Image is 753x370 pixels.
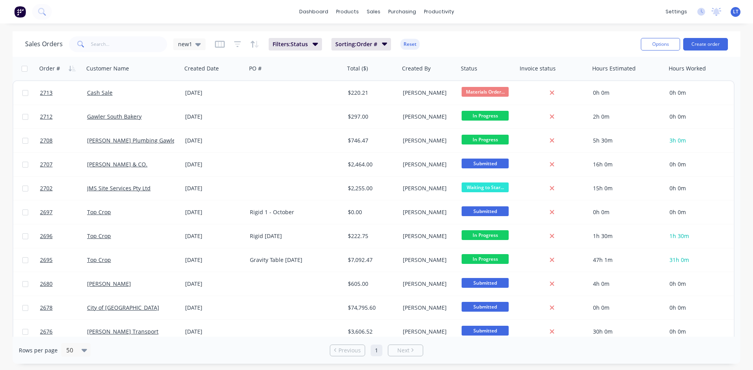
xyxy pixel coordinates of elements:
div: 30h 0m [593,328,660,336]
span: 2695 [40,256,53,264]
span: Materials Order... [462,87,509,97]
a: Page 1 is your current page [371,345,382,356]
a: [PERSON_NAME] [87,280,131,287]
div: Customer Name [86,65,129,72]
div: Rigid 1 - October [250,208,337,216]
div: purchasing [384,6,420,18]
a: 2678 [40,296,87,319]
input: Search... [91,36,167,52]
a: Gawler South Bakery [87,113,142,120]
span: 2680 [40,280,53,288]
span: Submitted [462,159,509,168]
div: 2h 0m [593,113,660,121]
span: In Progress [462,135,509,144]
div: settings [662,6,691,18]
div: Hours Worked [669,65,706,72]
div: sales [363,6,384,18]
div: 1h 30m [593,232,660,240]
span: 0h 0m [669,328,686,335]
div: 15h 0m [593,184,660,192]
div: [DATE] [185,137,244,144]
span: 2713 [40,89,53,97]
a: [PERSON_NAME] & CO. [87,161,147,168]
div: Gravity Table [DATE] [250,256,337,264]
span: LT [733,8,738,15]
div: 0h 0m [593,208,660,216]
a: 2676 [40,320,87,343]
div: 5h 30m [593,137,660,144]
a: Previous page [330,347,365,354]
img: Factory [14,6,26,18]
div: Order # [39,65,60,72]
span: Submitted [462,206,509,216]
div: products [332,6,363,18]
a: 2702 [40,177,87,200]
span: 2697 [40,208,53,216]
span: 2712 [40,113,53,121]
span: 0h 0m [669,208,686,216]
div: $746.47 [348,137,394,144]
a: Top Crop [87,208,111,216]
div: [PERSON_NAME] [403,328,453,336]
div: $7,092.47 [348,256,394,264]
a: 2680 [40,272,87,296]
div: $74,795.60 [348,304,394,312]
span: 0h 0m [669,184,686,192]
div: productivity [420,6,458,18]
div: [DATE] [185,232,244,240]
span: 2707 [40,161,53,168]
a: Top Crop [87,256,111,264]
button: Sorting:Order # [331,38,391,51]
a: [PERSON_NAME] Transport [87,328,158,335]
div: $2,255.00 [348,184,394,192]
span: 2676 [40,328,53,336]
div: Total ($) [347,65,368,72]
div: [PERSON_NAME] [403,280,453,288]
div: $3,606.52 [348,328,394,336]
div: 4h 0m [593,280,660,288]
div: 0h 0m [593,304,660,312]
span: 0h 0m [669,89,686,96]
ul: Pagination [327,345,426,356]
div: [DATE] [185,328,244,336]
a: 2712 [40,105,87,128]
a: [PERSON_NAME] Plumbing Gawler [87,137,178,144]
a: Cash Sale [87,89,113,96]
div: [DATE] [185,184,244,192]
div: $222.75 [348,232,394,240]
span: 0h 0m [669,280,686,287]
span: 31h 0m [669,256,689,264]
div: 47h 1m [593,256,660,264]
h1: Sales Orders [25,40,63,48]
span: 2702 [40,184,53,192]
div: [PERSON_NAME] [403,304,453,312]
a: dashboard [295,6,332,18]
a: Next page [388,347,423,354]
a: 2695 [40,248,87,272]
div: Status [461,65,477,72]
a: Top Crop [87,232,111,240]
span: Submitted [462,302,509,312]
span: Filters: Status [273,40,308,48]
div: [PERSON_NAME] [403,184,453,192]
span: 0h 0m [669,161,686,168]
button: Create order [683,38,728,51]
span: 0h 0m [669,113,686,120]
div: Created By [402,65,431,72]
span: 0h 0m [669,304,686,311]
span: 3h 0m [669,137,686,144]
div: 0h 0m [593,89,660,97]
span: 2708 [40,137,53,144]
div: Created Date [184,65,219,72]
span: Waiting to Star... [462,182,509,192]
div: $2,464.00 [348,161,394,168]
span: Next [397,347,409,354]
div: [PERSON_NAME] [403,89,453,97]
span: In Progress [462,111,509,121]
div: [DATE] [185,113,244,121]
div: [DATE] [185,304,244,312]
div: $0.00 [348,208,394,216]
a: 2707 [40,153,87,176]
span: In Progress [462,254,509,264]
span: 2678 [40,304,53,312]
